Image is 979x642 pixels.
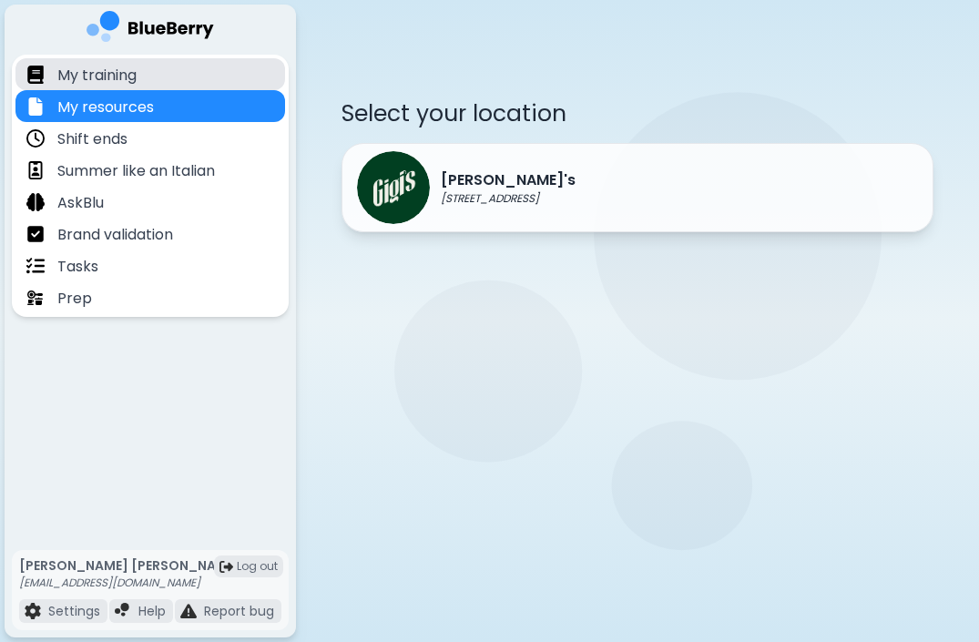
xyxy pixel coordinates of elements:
[26,129,45,148] img: file icon
[57,97,154,118] p: My resources
[357,151,430,224] img: Gigi's logo
[57,160,215,182] p: Summer like an Italian
[26,161,45,179] img: file icon
[180,603,197,619] img: file icon
[57,288,92,310] p: Prep
[57,65,137,87] p: My training
[441,191,576,206] p: [STREET_ADDRESS]
[138,603,166,619] p: Help
[115,603,131,619] img: file icon
[57,256,98,278] p: Tasks
[19,576,240,590] p: [EMAIL_ADDRESS][DOMAIN_NAME]
[26,289,45,307] img: file icon
[237,559,278,574] span: Log out
[441,169,576,191] p: [PERSON_NAME]'s
[57,128,127,150] p: Shift ends
[19,557,240,574] p: [PERSON_NAME] [PERSON_NAME]
[26,257,45,275] img: file icon
[25,603,41,619] img: file icon
[57,224,173,246] p: Brand validation
[26,225,45,243] img: file icon
[57,192,104,214] p: AskBlu
[204,603,274,619] p: Report bug
[48,603,100,619] p: Settings
[342,98,934,128] p: Select your location
[219,560,233,574] img: logout
[26,97,45,116] img: file icon
[26,193,45,211] img: file icon
[87,11,214,48] img: company logo
[26,66,45,84] img: file icon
